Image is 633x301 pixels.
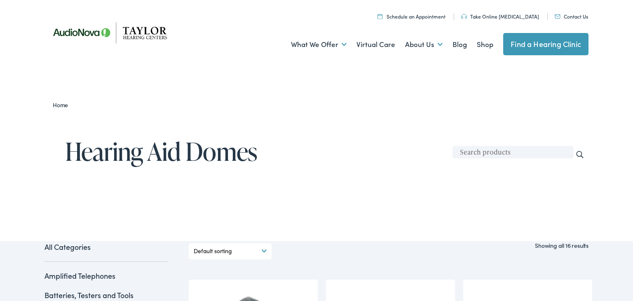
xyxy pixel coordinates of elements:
a: Virtual Care [356,29,395,60]
h1: Hearing Aid Domes [65,138,588,165]
a: Batteries, Testers and Tools [45,290,134,300]
select: Shop order [194,243,267,259]
a: Find a Hearing Clinic [503,33,588,55]
a: What We Offer [291,29,347,60]
img: utility icon [461,14,467,19]
a: Contact Us [555,13,588,20]
p: Showing all 16 results [535,241,588,250]
img: utility icon [555,14,560,19]
a: About Us [405,29,443,60]
a: Amplified Telephones [45,270,115,281]
a: Shop [477,29,493,60]
a: All Categories [45,241,168,262]
a: Schedule an Appointment [377,13,445,20]
a: Take Online [MEDICAL_DATA] [461,13,539,20]
input: Search [575,150,584,159]
a: Home [53,101,72,109]
img: utility icon [377,14,382,19]
input: Search products [452,146,574,158]
a: Blog [452,29,467,60]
